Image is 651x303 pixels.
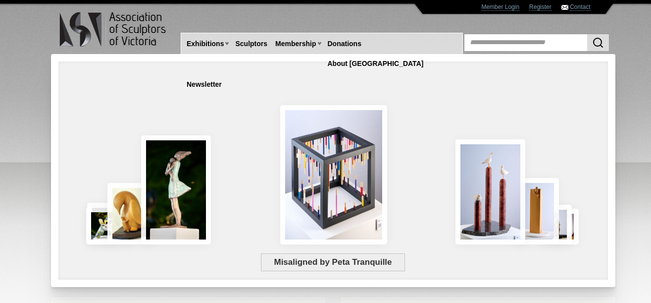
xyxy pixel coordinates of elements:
[183,75,226,94] a: Newsletter
[324,55,428,73] a: About [GEOGRAPHIC_DATA]
[570,3,590,11] a: Contact
[455,139,525,244] img: Rising Tides
[280,105,387,244] img: Misaligned
[561,5,568,10] img: Contact ASV
[183,35,228,53] a: Exhibitions
[261,253,405,271] span: Misaligned by Peta Tranquille
[324,35,365,53] a: Donations
[592,37,604,49] img: Search
[514,178,559,244] img: Little Frog. Big Climb
[481,3,519,11] a: Member Login
[271,35,320,53] a: Membership
[529,3,551,11] a: Register
[141,135,211,244] img: Connection
[231,35,271,53] a: Sculptors
[59,10,168,49] img: logo.png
